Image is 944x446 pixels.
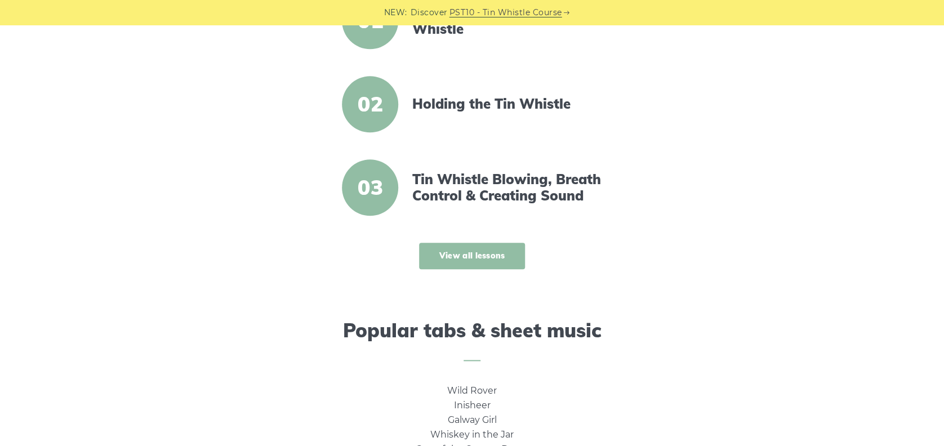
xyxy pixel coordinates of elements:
a: Wild Rover [447,385,497,396]
a: Galway Girl [448,414,497,425]
a: Inisheer [454,400,491,411]
span: NEW: [384,6,407,19]
span: 02 [342,76,398,132]
a: Holding the Tin Whistle [412,96,605,112]
span: 03 [342,159,398,216]
span: Discover [411,6,448,19]
a: Whiskey in the Jar [430,429,514,440]
a: Tin Whistle Blowing, Breath Control & Creating Sound [412,171,605,204]
a: PST10 - Tin Whistle Course [449,6,562,19]
a: Getting Started on the Tin Whistle [412,5,605,37]
h2: Popular tabs & sheet music [154,319,790,362]
a: View all lessons [419,243,526,269]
